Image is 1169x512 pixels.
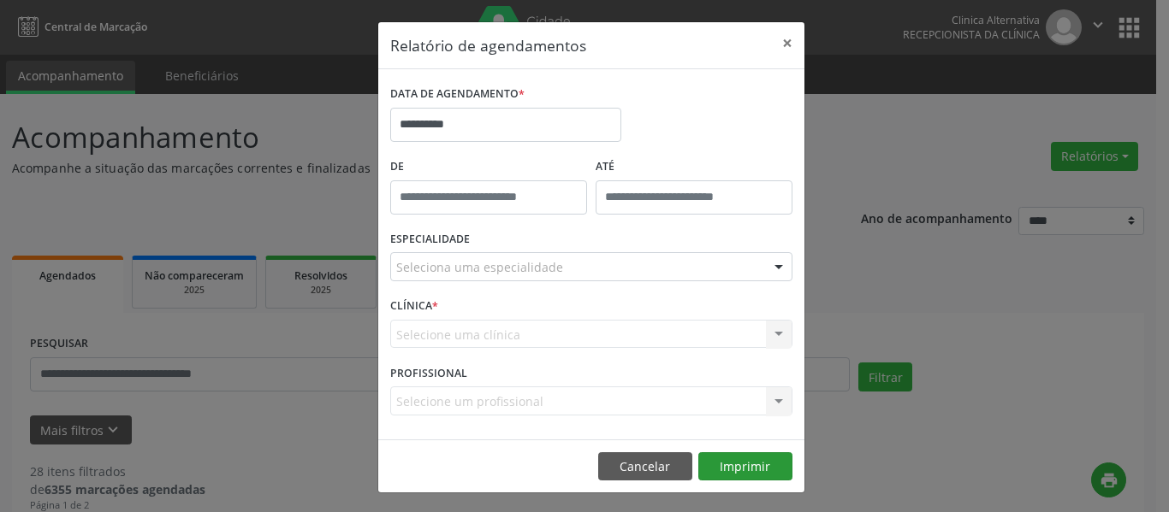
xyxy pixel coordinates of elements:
[390,34,586,56] h5: Relatório de agendamentos
[596,154,792,180] label: ATÉ
[598,452,692,481] button: Cancelar
[390,227,470,253] label: ESPECIALIDADE
[390,81,525,108] label: DATA DE AGENDAMENTO
[390,293,438,320] label: CLÍNICA
[396,258,563,276] span: Seleciona uma especialidade
[698,452,792,481] button: Imprimir
[390,154,587,180] label: De
[770,22,804,64] button: Close
[390,360,467,386] label: PROFISSIONAL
